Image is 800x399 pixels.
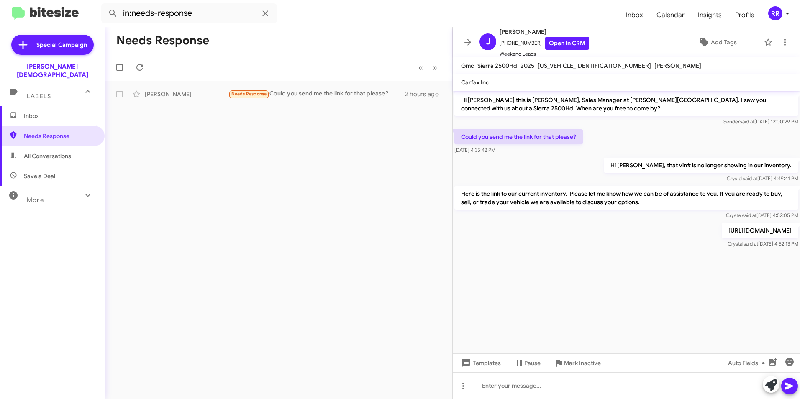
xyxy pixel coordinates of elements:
p: Could you send me the link for that please? [454,129,583,144]
button: RR [761,6,791,20]
a: Open in CRM [545,37,589,50]
p: [URL][DOMAIN_NAME] [722,223,798,238]
span: said at [742,212,756,218]
button: Mark Inactive [547,356,608,371]
span: Pause [524,356,541,371]
span: All Conversations [24,152,71,160]
span: [PERSON_NAME] [654,62,701,69]
span: Add Tags [711,35,737,50]
span: Inbox [24,112,95,120]
button: Add Tags [675,35,760,50]
span: Weekend Leads [500,50,589,58]
button: Next [428,59,442,76]
span: « [418,62,423,73]
span: Save a Deal [24,172,55,180]
p: Here is the link to our current inventory. Please let me know how we can be of assistance to you.... [454,186,798,210]
button: Pause [508,356,547,371]
a: Profile [728,3,761,27]
span: » [433,62,437,73]
span: said at [744,240,758,247]
button: Auto Fields [721,356,775,371]
span: Gmc [461,62,474,69]
span: J [486,35,490,49]
input: Search [101,3,277,23]
a: Insights [691,3,728,27]
span: Crystal [DATE] 4:52:13 PM [728,240,798,247]
span: Auto Fields [728,356,768,371]
div: Could you send me the link for that please? [228,89,405,99]
div: RR [768,6,782,20]
span: Carfax Inc. [461,79,491,86]
p: Hi [PERSON_NAME], that vin# is no longer showing in our inventory. [604,158,798,173]
span: [PHONE_NUMBER] [500,37,589,50]
nav: Page navigation example [414,59,442,76]
span: Templates [459,356,501,371]
h1: Needs Response [116,34,209,47]
span: Labels [27,92,51,100]
span: [PERSON_NAME] [500,27,589,37]
span: Crystal [DATE] 4:49:41 PM [727,175,798,182]
span: Mark Inactive [564,356,601,371]
a: Inbox [619,3,650,27]
button: Previous [413,59,428,76]
span: said at [740,118,754,125]
span: Sender [DATE] 12:00:29 PM [723,118,798,125]
span: More [27,196,44,204]
button: Templates [453,356,508,371]
span: Special Campaign [36,41,87,49]
p: Hi [PERSON_NAME] this is [PERSON_NAME], Sales Manager at [PERSON_NAME][GEOGRAPHIC_DATA]. I saw yo... [454,92,798,116]
a: Calendar [650,3,691,27]
span: [US_VEHICLE_IDENTIFICATION_NUMBER] [538,62,651,69]
span: said at [743,175,757,182]
div: [PERSON_NAME] [145,90,228,98]
span: Needs Response [231,91,267,97]
div: 2 hours ago [405,90,446,98]
span: [DATE] 4:35:42 PM [454,147,495,153]
a: Special Campaign [11,35,94,55]
span: Needs Response [24,132,95,140]
span: Crystal [DATE] 4:52:05 PM [726,212,798,218]
span: 2025 [521,62,534,69]
span: Sierra 2500Hd [477,62,517,69]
